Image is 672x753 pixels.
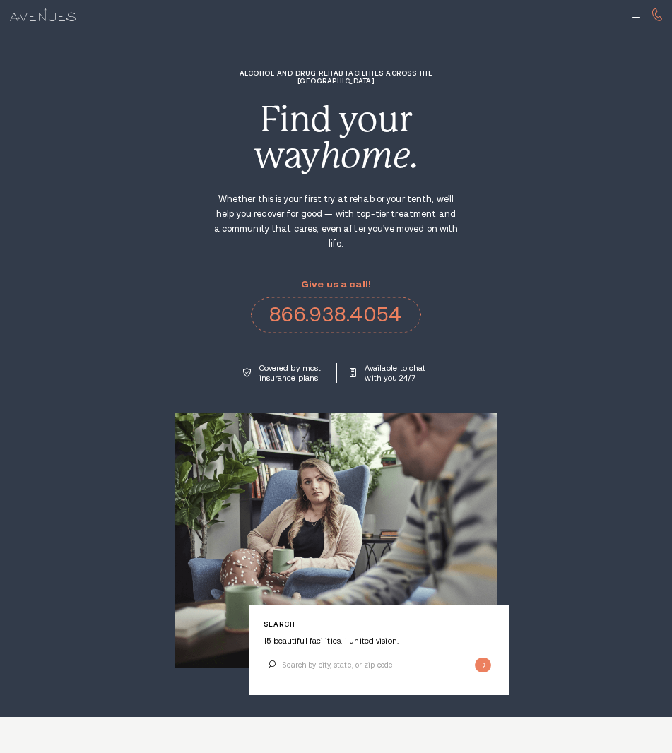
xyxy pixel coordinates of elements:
[264,620,494,628] p: Search
[475,658,491,672] input: Submit
[320,135,419,176] i: home.
[213,69,460,85] h1: Alcohol and Drug Rehab Facilities across the [GEOGRAPHIC_DATA]
[213,192,460,251] p: Whether this is your first try at rehab or your tenth, we'll help you recover for good — with top...
[365,363,429,383] p: Available to chat with you 24/7
[243,363,324,383] a: Covered by most insurance plans
[251,279,421,290] p: Give us a call!
[259,363,324,383] p: Covered by most insurance plans
[213,102,460,173] div: Find your way
[251,297,421,333] a: 866.938.4054
[175,413,497,668] img: Home Page Hero Image
[264,636,494,646] p: 15 beautiful facilities. 1 united vision.
[264,651,494,680] input: Search by city, state, or zip code
[350,363,429,383] a: Available to chat with you 24/7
